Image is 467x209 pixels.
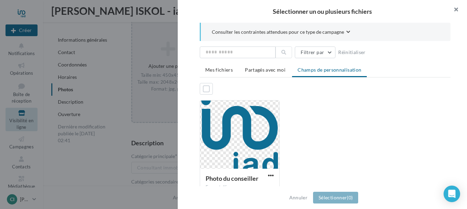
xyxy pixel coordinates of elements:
[212,29,344,35] span: Consulter les contraintes attendues pour ce type de campagne
[298,67,361,73] span: Champs de personnalisation
[444,186,460,202] div: Open Intercom Messenger
[295,46,335,58] button: Filtrer par
[313,192,358,203] button: Sélectionner(0)
[189,8,456,14] h2: Sélectionner un ou plusieurs fichiers
[287,194,310,202] button: Annuler
[206,184,274,190] div: Format d'image: png
[245,67,286,73] span: Partagés avec moi
[205,67,233,73] span: Mes fichiers
[206,175,258,182] span: Photo du conseiller
[335,48,369,56] button: Réinitialiser
[212,28,350,37] button: Consulter les contraintes attendues pour ce type de campagne
[347,195,353,200] span: (0)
